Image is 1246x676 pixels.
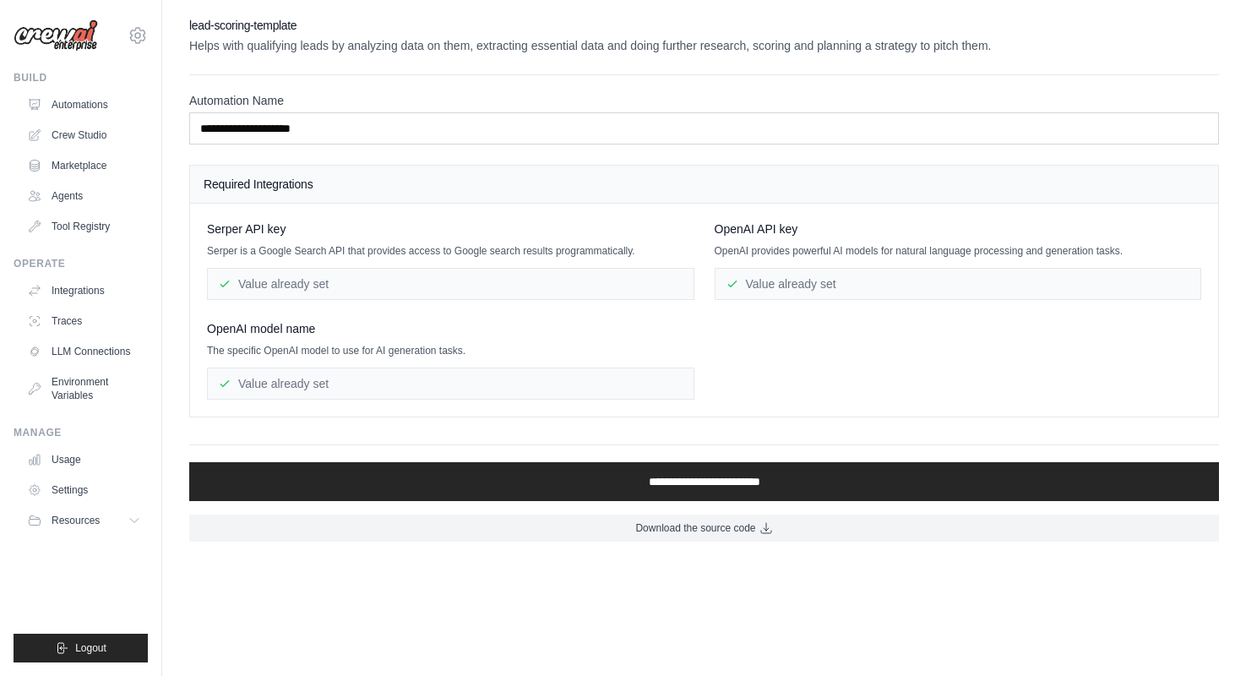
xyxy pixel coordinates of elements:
[20,477,148,504] a: Settings
[189,92,1219,109] label: Automation Name
[20,446,148,473] a: Usage
[20,507,148,534] button: Resources
[189,37,1219,54] p: Helps with qualifying leads by analyzing data on them, extracting essential data and doing furthe...
[20,152,148,179] a: Marketplace
[20,91,148,118] a: Automations
[14,257,148,270] div: Operate
[20,308,148,335] a: Traces
[14,71,148,84] div: Build
[207,268,694,300] div: Value already set
[635,521,755,535] span: Download the source code
[207,221,286,237] span: Serper API key
[52,514,100,527] span: Resources
[20,368,148,409] a: Environment Variables
[207,344,694,357] p: The specific OpenAI model to use for AI generation tasks.
[189,17,1219,34] h2: lead-scoring-template
[715,221,798,237] span: OpenAI API key
[14,634,148,662] button: Logout
[207,244,694,258] p: Serper is a Google Search API that provides access to Google search results programmatically.
[20,183,148,210] a: Agents
[189,515,1219,542] a: Download the source code
[20,338,148,365] a: LLM Connections
[20,213,148,240] a: Tool Registry
[207,368,694,400] div: Value already set
[75,641,106,655] span: Logout
[715,268,1202,300] div: Value already set
[20,122,148,149] a: Crew Studio
[14,426,148,439] div: Manage
[207,320,315,337] span: OpenAI model name
[20,277,148,304] a: Integrations
[715,244,1202,258] p: OpenAI provides powerful AI models for natural language processing and generation tasks.
[14,19,98,52] img: Logo
[204,176,1205,193] h4: Required Integrations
